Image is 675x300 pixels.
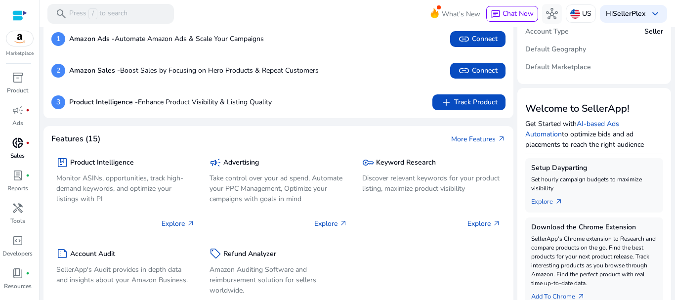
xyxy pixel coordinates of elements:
span: code_blocks [12,235,24,247]
span: key [362,157,374,169]
p: Boost Sales by Focusing on Hero Products & Repeat Customers [69,65,319,76]
span: hub [546,8,558,20]
span: Connect [458,65,498,77]
p: Product [7,86,28,95]
span: fiber_manual_record [26,108,30,112]
h5: Product Intelligence [70,159,134,167]
button: chatChat Now [486,6,538,22]
p: Enhance Product Visibility & Listing Quality [69,97,272,107]
h3: Welcome to SellerApp! [525,103,664,115]
p: Developers [2,249,33,258]
button: linkConnect [450,63,506,79]
span: link [458,65,470,77]
a: AI-based Ads Automation [525,119,619,139]
b: Amazon Sales - [69,66,120,75]
img: us.svg [570,9,580,19]
span: arrow_outward [187,219,195,227]
b: Product Intelligence - [69,97,138,107]
p: Marketplace [6,50,34,57]
span: campaign [12,104,24,116]
p: Reports [7,184,28,193]
a: Explorearrow_outward [531,193,571,207]
h5: Default Geography [525,45,586,54]
p: Monitor ASINs, opportunities, track high-demand keywords, and optimize your listings with PI [56,173,195,204]
span: chat [491,9,501,19]
a: More Featuresarrow_outward [451,134,506,144]
span: add [440,96,452,108]
span: book_4 [12,267,24,279]
p: Tools [10,216,25,225]
span: sell [210,248,221,259]
p: Discover relevant keywords for your product listing, maximize product visibility [362,173,501,194]
span: campaign [210,157,221,169]
b: Amazon Ads - [69,34,115,43]
h5: Default Marketplace [525,63,591,72]
p: Sales [10,151,25,160]
span: handyman [12,202,24,214]
p: Set hourly campaign budgets to maximize visibility [531,175,658,193]
span: arrow_outward [339,219,347,227]
p: Explore [467,218,501,229]
button: linkConnect [450,31,506,47]
span: Chat Now [503,9,534,18]
span: link [458,33,470,45]
span: Track Product [440,96,498,108]
span: lab_profile [12,170,24,181]
h5: Keyword Research [376,159,436,167]
p: US [582,5,591,22]
span: inventory_2 [12,72,24,84]
h5: Advertising [223,159,259,167]
h5: Seller [644,28,663,36]
span: arrow_outward [498,135,506,143]
img: amazon.svg [6,31,33,46]
p: 1 [51,32,65,46]
span: package [56,157,68,169]
p: 3 [51,95,65,109]
span: donut_small [12,137,24,149]
p: Hi [606,10,645,17]
span: fiber_manual_record [26,173,30,177]
p: Automate Amazon Ads & Scale Your Campaigns [69,34,264,44]
button: hub [542,4,562,24]
p: 2 [51,64,65,78]
p: Explore [314,218,347,229]
p: Amazon Auditing Software and reimbursement solution for sellers worldwide. [210,264,348,296]
span: arrow_outward [555,198,563,206]
h5: Account Audit [70,250,115,258]
button: addTrack Product [432,94,506,110]
p: SellerApp's Audit provides in depth data and insights about your Amazon Business. [56,264,195,285]
span: Connect [458,33,498,45]
span: What's New [442,5,480,23]
span: search [55,8,67,20]
span: fiber_manual_record [26,141,30,145]
span: keyboard_arrow_down [649,8,661,20]
p: SellerApp's Chrome extension to Research and compare products on the go. Find the best products f... [531,234,658,288]
p: Explore [162,218,195,229]
span: fiber_manual_record [26,271,30,275]
p: Ads [12,119,23,128]
span: summarize [56,248,68,259]
h5: Download the Chrome Extension [531,223,658,232]
span: / [88,8,97,19]
b: SellerPlex [613,9,645,18]
h5: Setup Dayparting [531,164,658,172]
p: Resources [4,282,32,291]
h5: Account Type [525,28,569,36]
h5: Refund Analyzer [223,250,276,258]
p: Press to search [69,8,127,19]
p: Take control over your ad spend, Automate your PPC Management, Optimize your campaigns with goals... [210,173,348,204]
p: Get Started with to optimize bids and ad placements to reach the right audience [525,119,664,150]
h4: Features (15) [51,134,100,144]
span: arrow_outward [493,219,501,227]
